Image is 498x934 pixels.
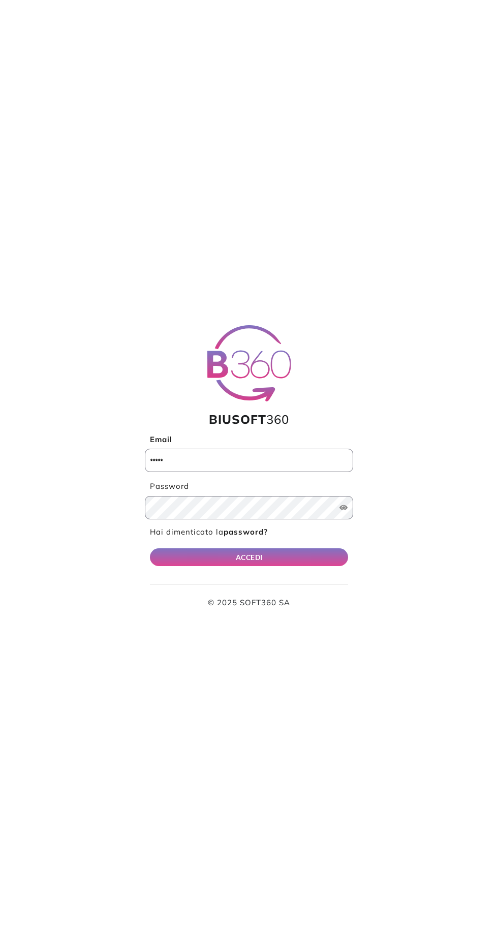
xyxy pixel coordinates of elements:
button: ACCEDI [150,548,348,566]
span: BIUSOFT [209,412,266,427]
p: © 2025 SOFT360 SA [150,597,348,609]
b: Email [150,434,172,444]
h1: 360 [145,412,353,427]
a: Hai dimenticato lapassword? [150,527,268,537]
label: Password [145,481,353,492]
b: password? [224,527,268,537]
